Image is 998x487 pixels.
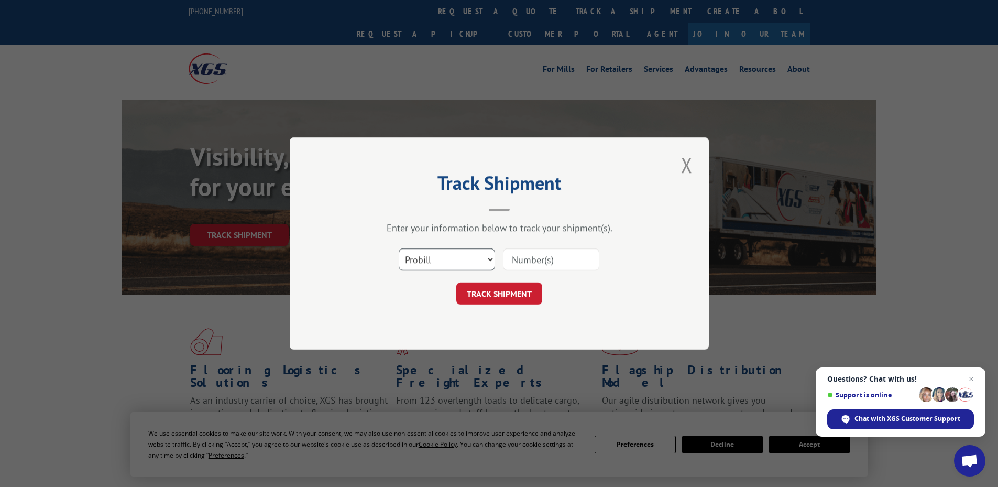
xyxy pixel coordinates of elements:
[854,414,960,424] span: Chat with XGS Customer Support
[342,222,656,234] div: Enter your information below to track your shipment(s).
[827,409,974,429] span: Chat with XGS Customer Support
[678,150,696,179] button: Close modal
[342,176,656,196] h2: Track Shipment
[827,375,974,383] span: Questions? Chat with us!
[456,283,542,305] button: TRACK SHIPMENT
[503,248,599,270] input: Number(s)
[827,391,915,399] span: Support is online
[954,445,985,477] a: Open chat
